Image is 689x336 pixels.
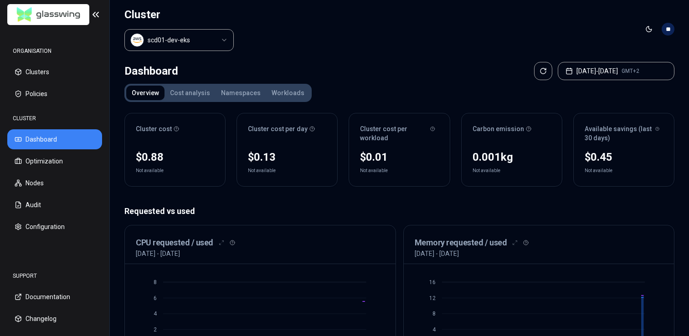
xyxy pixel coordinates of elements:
[432,326,436,333] tspan: 4
[165,86,216,100] button: Cost analysis
[585,124,663,143] div: Available savings (last 30 days)
[429,279,435,285] tspan: 16
[585,166,612,175] div: Not available
[126,86,165,100] button: Overview
[248,150,326,164] div: $0.13
[124,29,234,51] button: Select a value
[360,150,438,164] div: $0.01
[7,129,102,149] button: Dashboard
[154,311,157,317] tspan: 4
[7,151,102,171] button: Optimization
[622,67,639,75] span: GMT+2
[7,287,102,307] button: Documentation
[415,236,507,249] h3: Memory requested / used
[216,86,266,100] button: Namespaces
[558,62,674,80] button: [DATE]-[DATE]GMT+2
[7,42,102,60] div: ORGANISATION
[473,150,551,164] div: 0.001 kg
[136,150,214,164] div: $0.88
[124,62,178,80] div: Dashboard
[133,36,142,45] img: aws
[148,36,190,45] div: scd01-dev-eks
[429,295,435,301] tspan: 12
[7,267,102,285] div: SUPPORT
[432,311,435,317] tspan: 8
[7,217,102,237] button: Configuration
[154,279,157,285] tspan: 8
[136,249,180,258] p: [DATE] - [DATE]
[154,295,157,301] tspan: 6
[415,249,459,258] p: [DATE] - [DATE]
[360,124,438,143] div: Cluster cost per workload
[248,166,276,175] div: Not available
[585,150,663,164] div: $0.45
[266,86,310,100] button: Workloads
[360,166,388,175] div: Not available
[124,7,234,22] h1: Cluster
[124,205,674,218] p: Requested vs used
[7,109,102,127] div: CLUSTER
[473,166,500,175] div: Not available
[136,236,213,249] h3: CPU requested / used
[136,166,164,175] div: Not available
[136,124,214,133] div: Cluster cost
[7,309,102,329] button: Changelog
[13,4,84,25] img: GlassWing
[248,124,326,133] div: Cluster cost per day
[7,62,102,82] button: Clusters
[154,326,157,333] tspan: 2
[7,173,102,193] button: Nodes
[473,124,551,133] div: Carbon emission
[7,195,102,215] button: Audit
[7,84,102,104] button: Policies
